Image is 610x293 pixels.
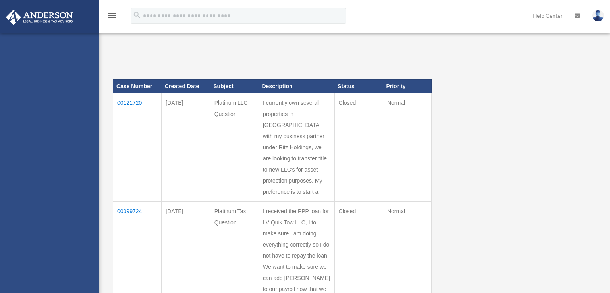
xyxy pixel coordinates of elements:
th: Description [259,79,334,93]
img: User Pic [592,10,604,21]
i: menu [107,11,117,21]
th: Case Number [113,79,162,93]
th: Priority [383,79,431,93]
td: Closed [334,93,383,201]
td: Platinum LLC Question [210,93,259,201]
td: 00121720 [113,93,162,201]
img: Anderson Advisors Platinum Portal [4,10,75,25]
th: Status [334,79,383,93]
th: Created Date [162,79,210,93]
a: menu [107,14,117,21]
td: [DATE] [162,93,210,201]
th: Subject [210,79,259,93]
td: Normal [383,93,431,201]
td: I currently own several properties in [GEOGRAPHIC_DATA] with my business partner under Ritz Holdi... [259,93,334,201]
i: search [133,11,141,19]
